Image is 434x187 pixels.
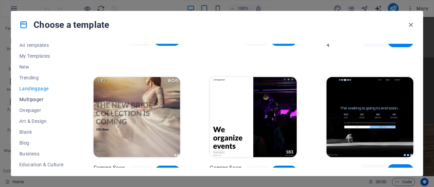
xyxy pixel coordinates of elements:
button: Choose [272,166,297,176]
button: Blog [19,137,64,148]
button: New [19,61,64,72]
img: Coming Soon 3 [94,77,180,157]
button: Business [19,148,64,159]
p: Coming Soon [327,166,358,173]
button: Preview [245,166,270,176]
span: My Templates [19,53,64,59]
span: Trending [19,75,64,80]
button: Choose [388,164,413,175]
span: Landingpage [19,86,64,91]
span: Business [19,151,64,156]
button: Landingpage [19,83,64,94]
p: Coming Soon 3 [94,164,129,178]
h4: Choose a template [19,19,109,30]
span: Choose [393,167,408,172]
button: Trending [19,72,64,83]
span: Onepager [19,108,64,113]
button: Art & Design [19,116,64,127]
span: Blog [19,140,64,146]
span: Multipager [19,97,64,102]
button: All Templates [19,40,64,51]
button: Education & Culture [19,159,64,170]
button: My Templates [19,51,64,61]
span: Education & Culture [19,162,64,167]
button: Preview [128,166,154,176]
img: Coming Soon 2 [210,77,297,157]
p: Coming Soon 2 [210,164,245,178]
button: Multipager [19,94,64,105]
button: Onepager [19,105,64,116]
span: Preview [366,167,380,172]
img: Coming Soon [327,77,413,157]
span: Art & Design [19,118,64,124]
button: Blank [19,127,64,137]
span: Blank [19,129,64,135]
span: New [19,64,64,70]
button: Preview [360,164,386,175]
button: Choose [155,166,180,176]
span: All Templates [19,42,64,48]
